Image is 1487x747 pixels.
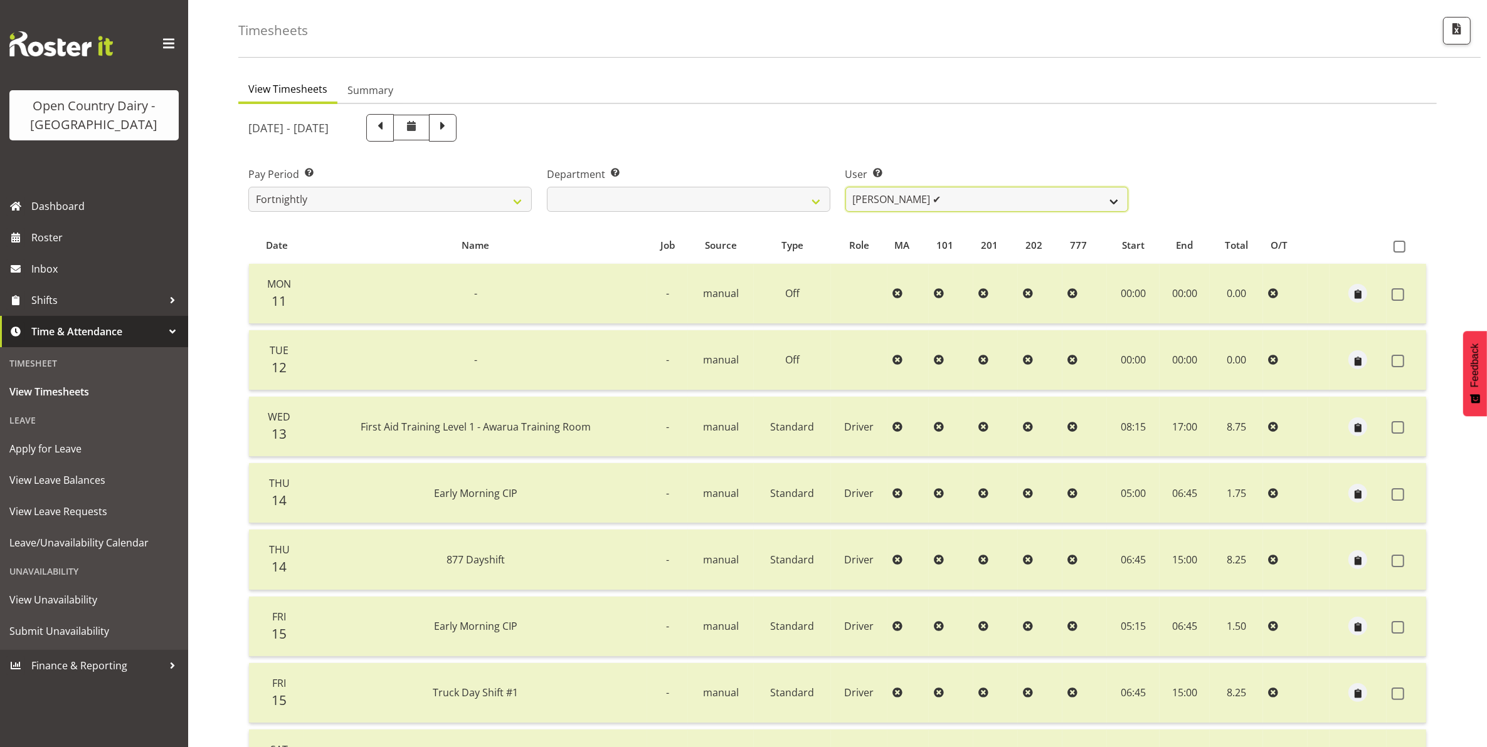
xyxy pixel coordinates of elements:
[849,238,869,253] span: Role
[1107,264,1160,324] td: 00:00
[1160,597,1210,657] td: 06:45
[1107,397,1160,457] td: 08:15
[272,425,287,442] span: 13
[666,286,669,300] span: -
[462,238,490,253] span: Name
[1210,597,1263,657] td: 1.50
[754,397,831,457] td: Standard
[660,238,675,253] span: Job
[269,476,290,490] span: Thu
[845,167,1129,182] label: User
[703,619,739,633] span: manual
[844,619,874,633] span: Driver
[981,238,998,253] span: 201
[31,322,163,341] span: Time & Attendance
[1160,463,1210,523] td: 06:45
[248,167,532,182] label: Pay Period
[844,553,874,567] span: Driver
[272,358,287,376] span: 12
[3,558,185,584] div: Unavailability
[248,121,329,135] h5: [DATE] - [DATE]
[754,264,831,324] td: Off
[9,533,179,552] span: Leave/Unavailability Calendar
[1160,530,1210,590] td: 15:00
[754,597,831,657] td: Standard
[3,376,185,407] a: View Timesheets
[272,676,286,690] span: Fri
[3,527,185,558] a: Leave/Unavailability Calendar
[1210,463,1263,523] td: 1.75
[266,238,288,253] span: Date
[666,553,669,567] span: -
[1210,663,1263,723] td: 8.25
[447,553,505,567] span: 877 Dayshift
[754,463,831,523] td: Standard
[1443,17,1471,44] button: Export CSV
[22,97,166,134] div: Open Country Dairy - [GEOGRAPHIC_DATA]
[1025,238,1042,253] span: 202
[1271,238,1288,253] span: O/T
[1469,343,1481,387] span: Feedback
[1107,597,1160,657] td: 05:15
[894,238,909,253] span: MA
[1160,663,1210,723] td: 15:00
[31,291,163,310] span: Shifts
[9,31,113,56] img: Rosterit website logo
[3,350,185,376] div: Timesheet
[31,197,182,216] span: Dashboard
[434,619,517,633] span: Early Morning CIP
[703,353,739,367] span: manual
[1160,330,1210,390] td: 00:00
[3,615,185,647] a: Submit Unavailability
[9,471,179,489] span: View Leave Balances
[844,420,874,434] span: Driver
[703,553,739,567] span: manual
[1107,330,1160,390] td: 00:00
[9,590,179,609] span: View Unavailability
[272,491,287,509] span: 14
[1177,238,1193,253] span: End
[3,496,185,527] a: View Leave Requests
[666,420,669,434] span: -
[9,439,179,458] span: Apply for Leave
[272,691,287,709] span: 15
[1210,397,1263,457] td: 8.75
[9,382,179,401] span: View Timesheets
[433,686,519,699] span: Truck Day Shift #1
[3,584,185,615] a: View Unavailability
[703,286,739,300] span: manual
[272,558,287,575] span: 14
[1210,264,1263,324] td: 0.00
[31,259,182,278] span: Inbox
[272,610,286,624] span: Fri
[754,330,831,390] td: Off
[754,530,831,590] td: Standard
[1107,663,1160,723] td: 06:45
[3,407,185,433] div: Leave
[238,23,308,38] h4: Timesheets
[1225,238,1248,253] span: Total
[1160,264,1210,324] td: 00:00
[1122,238,1145,253] span: Start
[474,353,477,367] span: -
[248,81,327,97] span: View Timesheets
[270,343,288,357] span: Tue
[666,353,669,367] span: -
[1070,238,1087,253] span: 777
[361,420,591,434] span: First Aid Training Level 1 - Awarua Training Room
[31,228,182,247] span: Roster
[666,619,669,633] span: -
[781,238,803,253] span: Type
[31,656,163,675] span: Finance & Reporting
[844,686,874,699] span: Driver
[844,486,874,500] span: Driver
[1463,331,1487,416] button: Feedback - Show survey
[1210,530,1263,590] td: 8.25
[269,543,290,556] span: Thu
[9,622,179,640] span: Submit Unavailability
[272,292,287,310] span: 11
[703,486,739,500] span: manual
[1160,397,1210,457] td: 17:00
[268,410,290,424] span: Wed
[936,238,953,253] span: 101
